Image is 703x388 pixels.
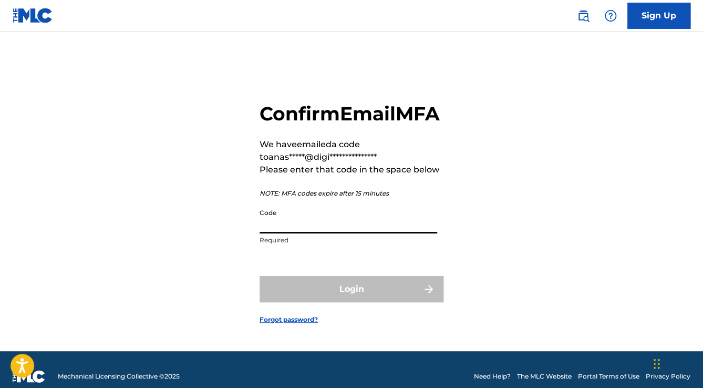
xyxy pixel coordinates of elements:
a: The MLC Website [517,372,572,381]
img: help [604,9,617,22]
img: logo [13,370,45,383]
h2: Confirm Email MFA [260,102,443,126]
a: Portal Terms of Use [578,372,639,381]
a: Sign Up [627,3,690,29]
img: MLC Logo [13,8,53,23]
p: Required [260,236,437,245]
img: search [577,9,590,22]
div: Drag [654,348,660,380]
span: Mechanical Licensing Collective © 2025 [58,372,180,381]
a: Need Help? [474,372,511,381]
div: Help [600,5,621,26]
p: Please enter that code in the space below [260,164,443,176]
a: Forgot password? [260,315,318,324]
a: Public Search [573,5,594,26]
a: Privacy Policy [646,372,690,381]
iframe: Chat Widget [650,338,703,388]
p: NOTE: MFA codes expire after 15 minutes [260,189,443,198]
